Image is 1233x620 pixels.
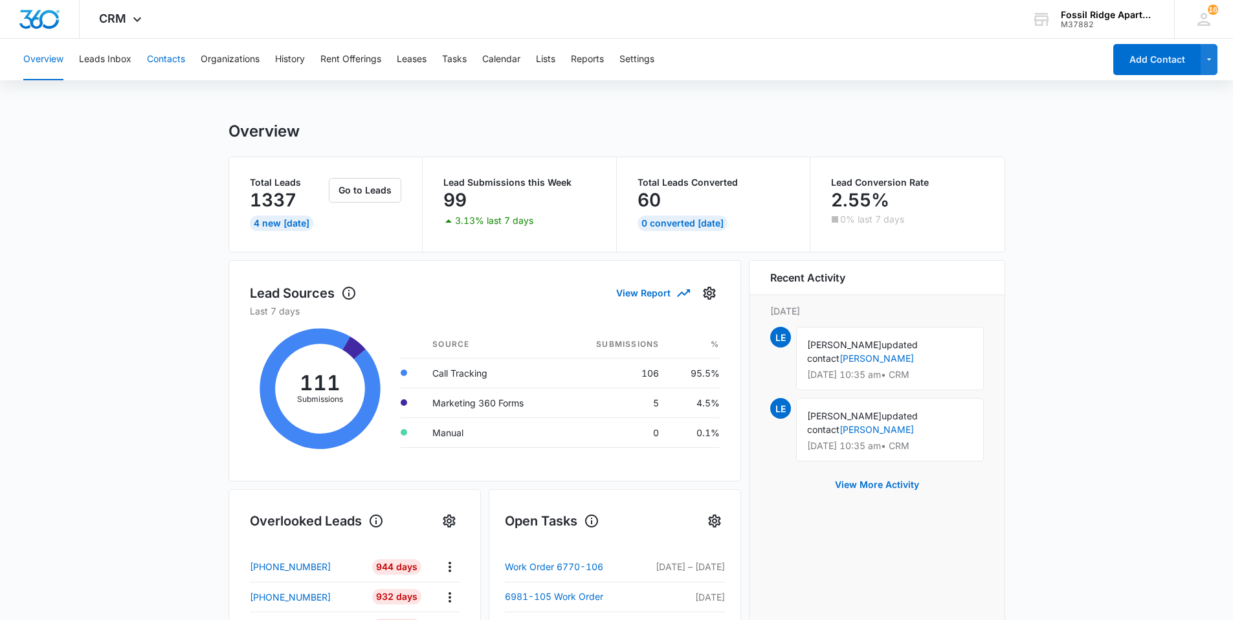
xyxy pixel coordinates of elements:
[770,327,791,348] span: LE
[840,215,904,224] p: 0% last 7 days
[23,39,63,80] button: Overview
[564,331,669,359] th: Submissions
[669,358,719,388] td: 95.5%
[1208,5,1218,15] span: 16
[442,39,467,80] button: Tasks
[422,358,564,388] td: Call Tracking
[250,178,327,187] p: Total Leads
[839,353,914,364] a: [PERSON_NAME]
[536,39,555,80] button: Lists
[482,39,520,80] button: Calendar
[638,190,661,210] p: 60
[1061,20,1155,29] div: account id
[455,216,533,225] p: 3.13% last 7 days
[669,417,719,447] td: 0.1%
[699,283,720,304] button: Settings
[329,184,401,195] a: Go to Leads
[505,559,618,575] a: Work Order 6770-106
[619,39,654,80] button: Settings
[839,424,914,435] a: [PERSON_NAME]
[1061,10,1155,20] div: account name
[250,190,296,210] p: 1337
[275,39,305,80] button: History
[1208,5,1218,15] div: notifications count
[770,398,791,419] span: LE
[770,304,984,318] p: [DATE]
[250,511,384,531] h1: Overlooked Leads
[422,388,564,417] td: Marketing 360 Forms
[99,12,126,25] span: CRM
[397,39,427,80] button: Leases
[250,560,363,573] a: [PHONE_NUMBER]
[807,339,882,350] span: [PERSON_NAME]
[250,560,331,573] p: [PHONE_NUMBER]
[669,388,719,417] td: 4.5%
[372,589,421,604] div: 932 Days
[250,590,331,604] p: [PHONE_NUMBER]
[250,590,363,604] a: [PHONE_NUMBER]
[201,39,260,80] button: Organizations
[822,469,932,500] button: View More Activity
[564,358,669,388] td: 106
[422,331,564,359] th: Source
[807,370,973,379] p: [DATE] 10:35 am • CRM
[638,178,790,187] p: Total Leads Converted
[439,587,460,607] button: Actions
[807,410,882,421] span: [PERSON_NAME]
[616,282,689,304] button: View Report
[250,283,357,303] h1: Lead Sources
[422,417,564,447] td: Manual
[439,557,460,577] button: Actions
[439,511,460,531] button: Settings
[505,589,618,604] a: 6981-105 Work Order
[329,178,401,203] button: Go to Leads
[831,178,984,187] p: Lead Conversion Rate
[79,39,131,80] button: Leads Inbox
[250,304,720,318] p: Last 7 days
[564,417,669,447] td: 0
[147,39,185,80] button: Contacts
[372,559,421,575] div: 944 Days
[1113,44,1201,75] button: Add Contact
[638,216,728,231] div: 0 Converted [DATE]
[320,39,381,80] button: Rent Offerings
[656,590,725,604] p: [DATE]
[704,511,725,531] button: Settings
[770,270,845,285] h6: Recent Activity
[656,560,725,573] p: [DATE] – [DATE]
[564,388,669,417] td: 5
[807,441,973,450] p: [DATE] 10:35 am • CRM
[443,190,467,210] p: 99
[669,331,719,359] th: %
[228,122,300,141] h1: Overview
[831,190,889,210] p: 2.55%
[571,39,604,80] button: Reports
[505,511,599,531] h1: Open Tasks
[250,216,313,231] div: 4 New [DATE]
[443,178,595,187] p: Lead Submissions this Week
